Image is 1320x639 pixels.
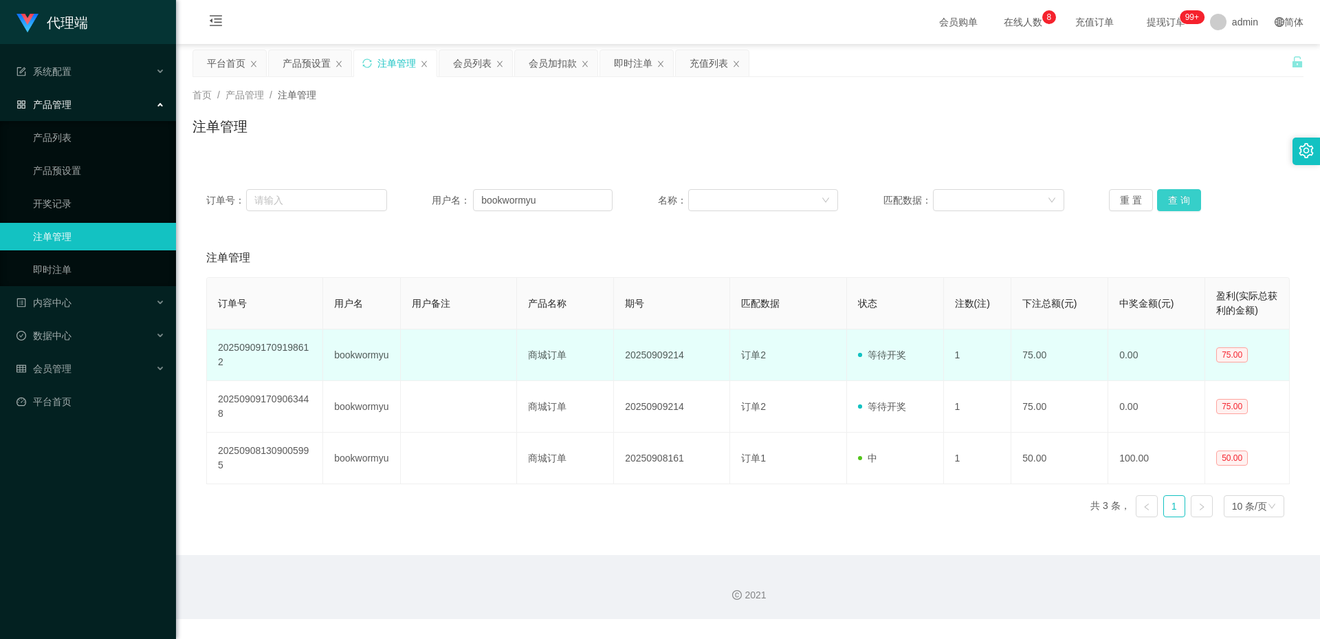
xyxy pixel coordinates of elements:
img: logo.9652507e.png [16,14,38,33]
span: 名称： [658,193,688,208]
i: 图标: down [822,196,830,206]
i: 图标: down [1048,196,1056,206]
i: 图标: close [496,60,504,68]
td: bookwormyu [323,433,401,484]
i: 图标: down [1268,502,1276,512]
span: 在线人数 [997,17,1049,27]
td: 100.00 [1108,433,1205,484]
button: 重 置 [1109,189,1153,211]
td: bookwormyu [323,329,401,381]
span: 期号 [625,298,644,309]
i: 图标: close [732,60,740,68]
li: 1 [1163,495,1185,517]
span: 订单号： [206,193,246,208]
td: 商城订单 [517,381,614,433]
i: 图标: sync [362,58,372,68]
span: 用户备注 [412,298,450,309]
span: 订单号 [218,298,247,309]
li: 共 3 条， [1090,495,1130,517]
a: 代理端 [16,17,88,28]
i: 图标: close [657,60,665,68]
sup: 1136 [1180,10,1204,24]
a: 产品预设置 [33,157,165,184]
td: 75.00 [1011,381,1108,433]
a: 注单管理 [33,223,165,250]
a: 产品列表 [33,124,165,151]
td: 0.00 [1108,329,1205,381]
a: 图标: dashboard平台首页 [16,388,165,415]
span: 75.00 [1216,347,1248,362]
td: 202509081309005995 [207,433,323,484]
i: 图标: close [581,60,589,68]
p: 8 [1047,10,1052,24]
span: 下注总额(元) [1022,298,1077,309]
span: 注单管理 [206,250,250,266]
h1: 注单管理 [192,116,247,137]
span: 用户名： [432,193,473,208]
i: 图标: check-circle-o [16,331,26,340]
span: 50.00 [1216,451,1248,466]
h1: 代理端 [47,1,88,45]
div: 2021 [187,588,1309,603]
td: bookwormyu [323,381,401,433]
span: 数据中心 [16,330,71,341]
input: 请输入 [473,189,613,211]
div: 注单管理 [377,50,416,76]
td: 50.00 [1011,433,1108,484]
td: 202509091709063448 [207,381,323,433]
span: 用户名 [334,298,363,309]
i: 图标: copyright [732,590,742,600]
i: 图标: setting [1299,143,1314,158]
span: 提现订单 [1140,17,1192,27]
span: 注单管理 [278,89,316,100]
div: 充值列表 [690,50,728,76]
span: 产品管理 [225,89,264,100]
span: 盈利(实际总获利的金额) [1216,290,1277,316]
a: 开奖记录 [33,190,165,217]
span: 系统配置 [16,66,71,77]
i: 图标: close [250,60,258,68]
i: 图标: unlock [1291,56,1303,68]
i: 图标: menu-fold [192,1,239,45]
a: 1 [1164,496,1185,517]
li: 下一页 [1191,495,1213,517]
i: 图标: close [335,60,343,68]
span: 产品管理 [16,99,71,110]
div: 产品预设置 [283,50,331,76]
span: 订单2 [741,401,766,412]
td: 202509091709198612 [207,329,323,381]
span: 首页 [192,89,212,100]
span: 会员管理 [16,363,71,374]
td: 商城订单 [517,329,614,381]
td: 75.00 [1011,329,1108,381]
td: 0.00 [1108,381,1205,433]
span: 等待开奖 [858,349,906,360]
i: 图标: right [1198,503,1206,511]
span: 内容中心 [16,297,71,308]
a: 即时注单 [33,256,165,283]
span: / [217,89,220,100]
li: 上一页 [1136,495,1158,517]
span: 75.00 [1216,399,1248,414]
button: 查 询 [1157,189,1201,211]
td: 1 [944,433,1012,484]
span: 订单2 [741,349,766,360]
td: 1 [944,381,1012,433]
i: 图标: global [1275,17,1284,27]
i: 图标: close [420,60,428,68]
div: 即时注单 [614,50,652,76]
span: 订单1 [741,453,766,464]
sup: 8 [1042,10,1056,24]
span: 匹配数据 [741,298,780,309]
i: 图标: left [1143,503,1151,511]
div: 平台首页 [207,50,245,76]
span: 充值订单 [1068,17,1121,27]
div: 会员列表 [453,50,492,76]
td: 商城订单 [517,433,614,484]
div: 10 条/页 [1232,496,1267,517]
span: / [269,89,272,100]
input: 请输入 [246,189,386,211]
span: 中 [858,453,877,464]
i: 图标: table [16,364,26,373]
i: 图标: profile [16,298,26,307]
